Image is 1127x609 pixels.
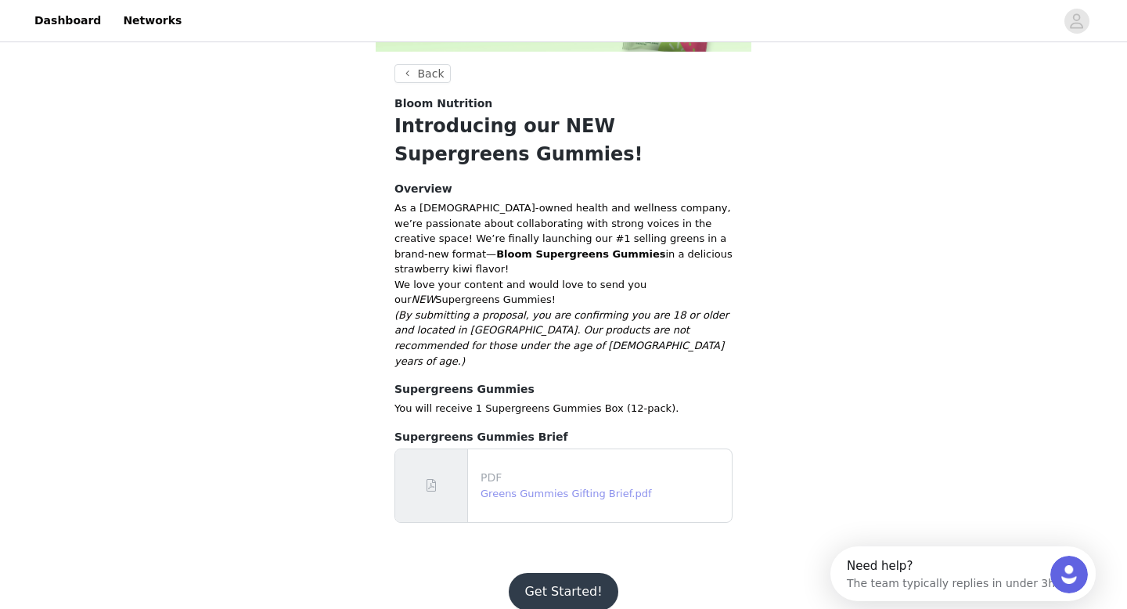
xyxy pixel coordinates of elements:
[394,112,733,168] h1: Introducing our NEW Supergreens Gummies!
[496,248,665,260] strong: Bloom Supergreens Gummies
[394,381,733,398] h4: Supergreens Gummies
[394,181,733,197] h4: Overview
[394,200,733,277] p: As a [DEMOGRAPHIC_DATA]-owned health and wellness company, we’re passionate about collaborating w...
[394,64,451,83] button: Back
[394,401,733,416] p: You will receive 1 Supergreens Gummies Box (12-pack).
[113,3,191,38] a: Networks
[1050,556,1088,593] iframe: Intercom live chat
[481,488,652,499] a: Greens Gummies Gifting Brief.pdf
[481,470,726,486] p: PDF
[394,277,733,308] p: We love your content and would love to send you our Supergreens Gummies!
[6,6,271,49] div: Open Intercom Messenger
[394,95,492,112] span: Bloom Nutrition
[1069,9,1084,34] div: avatar
[394,429,733,445] h4: Supergreens Gummies Brief
[25,3,110,38] a: Dashboard
[394,309,729,367] em: (By submitting a proposal, you are confirming you are 18 or older and located in [GEOGRAPHIC_DATA...
[16,26,225,42] div: The team typically replies in under 3h
[412,294,436,305] em: NEW
[16,13,225,26] div: Need help?
[830,546,1096,601] iframe: Intercom live chat discovery launcher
